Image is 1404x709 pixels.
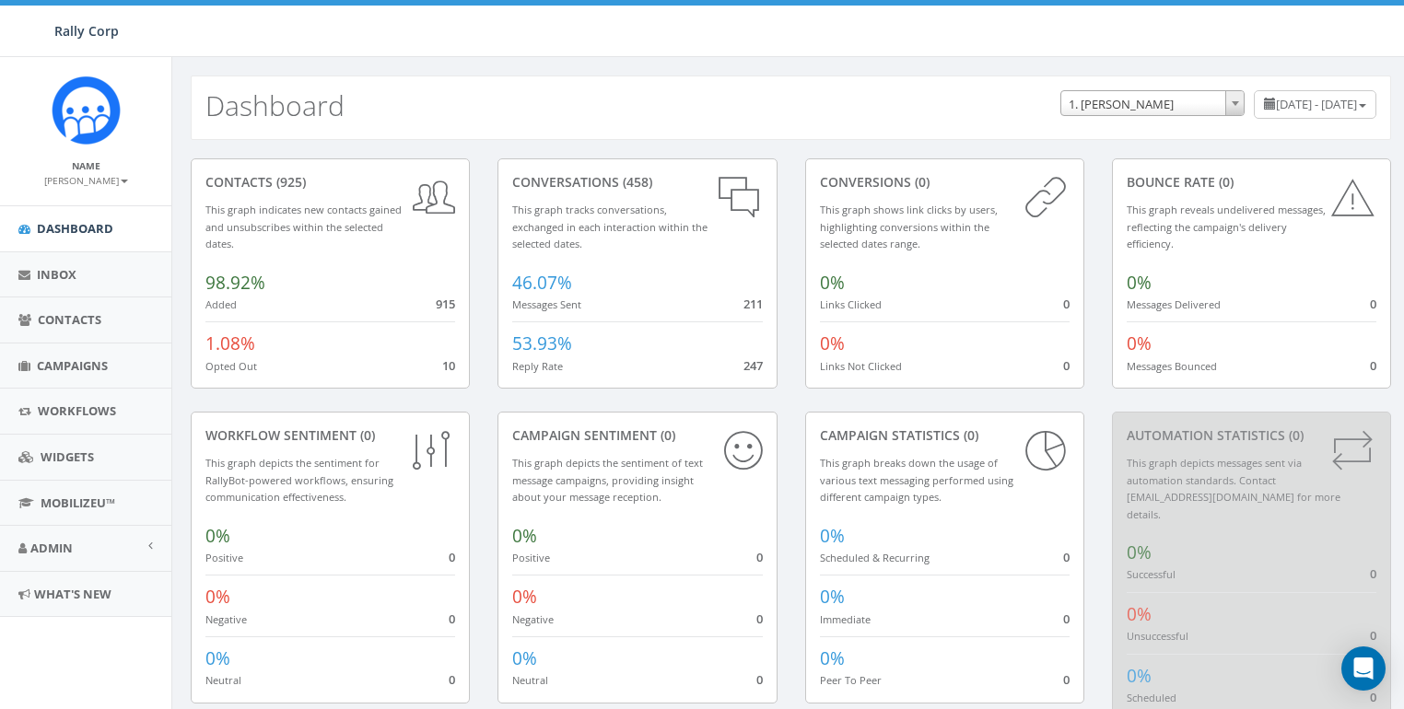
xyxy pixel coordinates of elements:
small: Positive [512,551,550,564]
small: Successful [1127,567,1176,581]
span: 0% [820,646,845,670]
div: Campaign Sentiment [512,426,762,445]
span: 0 [1063,357,1070,374]
span: Inbox [37,266,76,283]
small: Negative [512,612,554,626]
span: (0) [960,426,978,444]
span: (925) [273,173,306,191]
h2: Dashboard [205,90,345,121]
small: Messages Sent [512,297,581,311]
small: This graph shows link clicks by users, highlighting conversions within the selected dates range. [820,203,998,250]
small: Messages Bounced [1127,359,1217,373]
a: [PERSON_NAME] [44,171,128,188]
span: 0 [449,610,455,627]
span: 46.07% [512,271,572,295]
div: Workflow Sentiment [205,426,455,445]
span: 0 [1370,627,1376,644]
span: 0% [1127,271,1152,295]
small: This graph tracks conversations, exchanged in each interaction within the selected dates. [512,203,708,250]
small: Negative [205,612,247,626]
span: 247 [743,357,763,374]
span: 0% [205,585,230,609]
small: [PERSON_NAME] [44,174,128,187]
img: Icon_1.png [52,76,121,145]
span: 0 [1370,565,1376,582]
span: (0) [1285,426,1304,444]
span: 98.92% [205,271,265,295]
span: Contacts [38,311,101,328]
span: 0% [1127,602,1152,626]
small: Messages Delivered [1127,297,1221,311]
small: Positive [205,551,243,564]
small: This graph depicts messages sent via automation standards. Contact [EMAIL_ADDRESS][DOMAIN_NAME] f... [1127,456,1340,521]
span: 1.08% [205,331,255,355]
small: Links Not Clicked [820,359,902,373]
span: 10 [442,357,455,374]
small: Reply Rate [512,359,563,373]
span: 0% [820,585,845,609]
span: Widgets [41,448,94,465]
span: 0% [820,524,845,548]
small: Neutral [512,673,548,687]
span: 0 [756,549,763,565]
div: Bounce Rate [1127,173,1376,192]
small: This graph depicts the sentiment of text message campaigns, providing insight about your message ... [512,456,703,504]
span: (458) [619,173,652,191]
div: Campaign Statistics [820,426,1070,445]
span: 0 [1370,296,1376,312]
span: 0% [1127,540,1152,564]
small: Links Clicked [820,297,882,311]
span: (0) [657,426,675,444]
span: 0 [756,610,763,627]
span: 0 [1063,549,1070,565]
div: conversations [512,173,762,192]
span: 0% [820,271,845,295]
small: Peer To Peer [820,673,882,687]
span: 1. James Martin [1060,90,1245,116]
span: Dashboard [37,220,113,237]
span: 0 [1063,296,1070,312]
span: 0% [205,646,230,670]
span: 915 [436,296,455,312]
span: 0% [1127,664,1152,688]
small: This graph depicts the sentiment for RallyBot-powered workflows, ensuring communication effective... [205,456,393,504]
span: Workflows [38,402,116,419]
div: Automation Statistics [1127,426,1376,445]
span: 53.93% [512,331,572,355]
span: 0% [512,524,537,548]
small: Immediate [820,612,871,626]
small: This graph breaks down the usage of various text messaging performed using different campaign types. [820,456,1013,504]
span: What's New [34,586,111,602]
span: 0 [449,671,455,688]
small: Name [72,159,100,172]
span: 0 [1063,671,1070,688]
small: Added [205,297,237,311]
span: 0% [512,646,537,670]
span: Rally Corp [54,22,119,40]
span: (0) [1215,173,1234,191]
span: (0) [357,426,375,444]
span: MobilizeU™ [41,494,115,511]
span: 0 [449,549,455,565]
small: This graph reveals undelivered messages, reflecting the campaign's delivery efficiency. [1127,203,1326,250]
span: 0% [1127,331,1152,355]
small: Scheduled [1127,691,1176,704]
span: 211 [743,296,763,312]
span: Campaigns [37,357,108,374]
small: This graph indicates new contacts gained and unsubscribes within the selected dates. [205,203,402,250]
span: [DATE] - [DATE] [1276,96,1357,112]
span: 0 [1370,357,1376,374]
span: 0 [756,671,763,688]
small: Scheduled & Recurring [820,551,930,564]
span: 0% [512,585,537,609]
span: Admin [30,540,73,556]
small: Neutral [205,673,241,687]
span: 0% [820,331,845,355]
span: 0% [205,524,230,548]
small: Opted Out [205,359,257,373]
small: Unsuccessful [1127,629,1188,643]
span: 0 [1370,689,1376,705]
div: conversions [820,173,1070,192]
div: Open Intercom Messenger [1341,646,1386,691]
div: contacts [205,173,455,192]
